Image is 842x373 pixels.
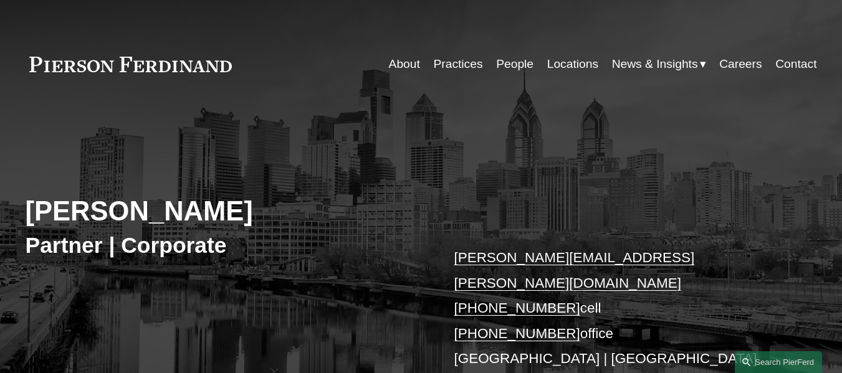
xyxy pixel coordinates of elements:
h2: [PERSON_NAME] [26,195,421,228]
a: [PHONE_NUMBER] [454,326,580,341]
a: Careers [719,52,762,76]
a: About [389,52,420,76]
a: folder dropdown [612,52,706,76]
a: People [496,52,533,76]
a: [PHONE_NUMBER] [454,300,580,316]
a: Search this site [735,351,822,373]
h3: Partner | Corporate [26,232,421,260]
a: [PERSON_NAME][EMAIL_ADDRESS][PERSON_NAME][DOMAIN_NAME] [454,250,694,290]
a: Locations [547,52,598,76]
a: Practices [433,52,482,76]
a: Contact [775,52,816,76]
span: News & Insights [612,54,698,75]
